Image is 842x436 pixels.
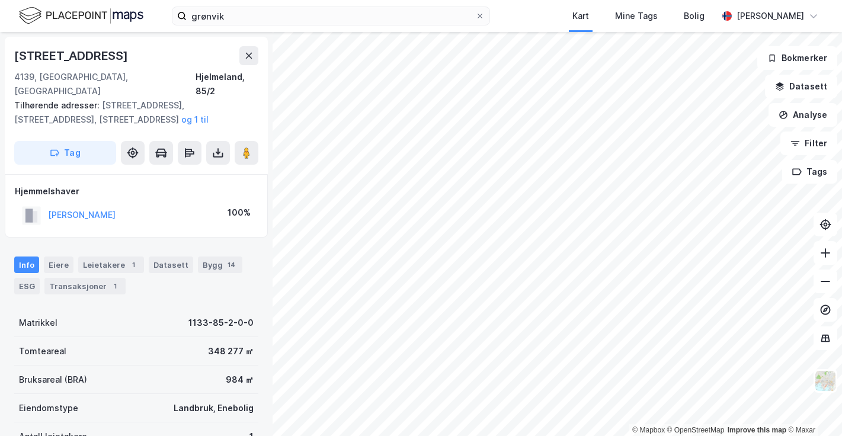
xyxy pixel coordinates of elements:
div: 14 [225,259,238,271]
img: logo.f888ab2527a4732fd821a326f86c7f29.svg [19,5,143,26]
div: Mine Tags [615,9,658,23]
div: Matrikkel [19,316,57,330]
input: Søk på adresse, matrikkel, gårdeiere, leietakere eller personer [187,7,475,25]
div: Datasett [149,257,193,273]
div: Eiere [44,257,73,273]
div: [STREET_ADDRESS] [14,46,130,65]
a: Mapbox [632,426,665,434]
div: 100% [228,206,251,220]
div: 4139, [GEOGRAPHIC_DATA], [GEOGRAPHIC_DATA] [14,70,196,98]
div: Kontrollprogram for chat [783,379,842,436]
a: OpenStreetMap [667,426,725,434]
div: Kart [572,9,589,23]
div: 1133-85-2-0-0 [188,316,254,330]
div: [PERSON_NAME] [737,9,804,23]
div: Eiendomstype [19,401,78,415]
button: Tags [782,160,837,184]
button: Datasett [765,75,837,98]
div: Tomteareal [19,344,66,358]
button: Analyse [769,103,837,127]
img: Z [814,370,837,392]
div: Landbruk, Enebolig [174,401,254,415]
button: Filter [780,132,837,155]
div: Bruksareal (BRA) [19,373,87,387]
div: Info [14,257,39,273]
div: 1 [127,259,139,271]
div: Hjelmeland, 85/2 [196,70,258,98]
div: 1 [109,280,121,292]
span: Tilhørende adresser: [14,100,102,110]
a: Improve this map [728,426,786,434]
div: 348 277 ㎡ [208,344,254,358]
iframe: Chat Widget [783,379,842,436]
div: Bygg [198,257,242,273]
div: [STREET_ADDRESS], [STREET_ADDRESS], [STREET_ADDRESS] [14,98,249,127]
div: 984 ㎡ [226,373,254,387]
button: Tag [14,141,116,165]
div: Hjemmelshaver [15,184,258,198]
div: Leietakere [78,257,144,273]
div: ESG [14,278,40,294]
div: Bolig [684,9,705,23]
button: Bokmerker [757,46,837,70]
div: Transaksjoner [44,278,126,294]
